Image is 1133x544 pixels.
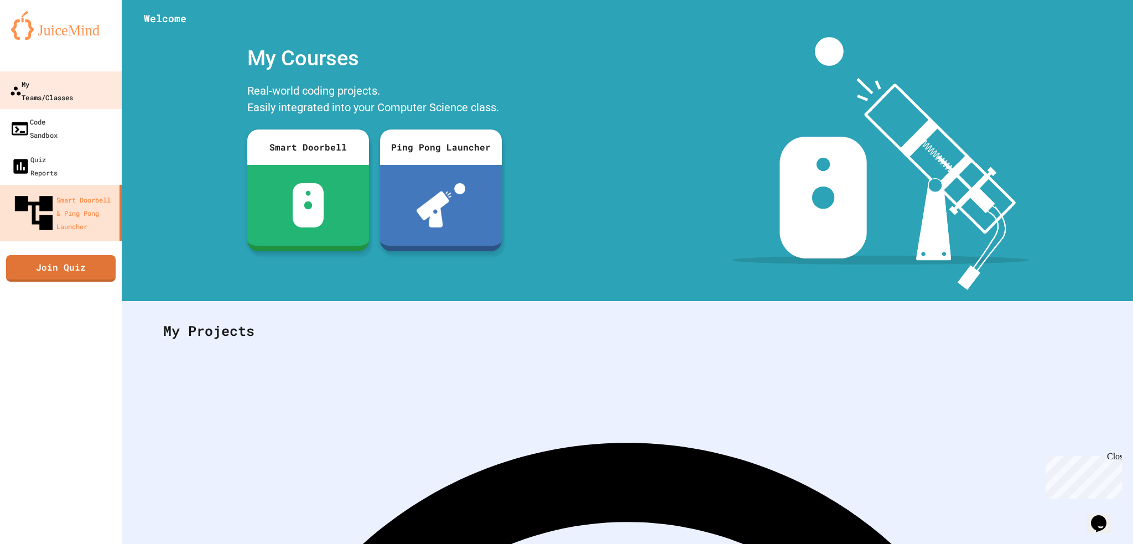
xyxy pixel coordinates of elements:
div: My Courses [242,37,507,80]
iframe: chat widget [1041,452,1122,499]
img: logo-orange.svg [11,11,111,40]
div: Smart Doorbell & Ping Pong Launcher [11,190,115,236]
div: Code Sandbox [10,115,58,142]
div: Ping Pong Launcher [380,129,502,165]
div: My Teams/Classes [10,77,74,104]
iframe: chat widget [1087,500,1122,533]
a: Join Quiz [6,255,116,282]
img: banner-image-my-projects.png [732,37,1028,290]
div: Chat with us now!Close [4,4,76,70]
img: sdb-white.svg [293,183,324,227]
img: ppl-with-ball.png [417,183,466,227]
div: Real-world coding projects. Easily integrated into your Computer Science class. [242,80,507,121]
div: Quiz Reports [11,153,58,179]
div: Smart Doorbell [247,129,369,165]
div: My Projects [152,309,1103,353]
